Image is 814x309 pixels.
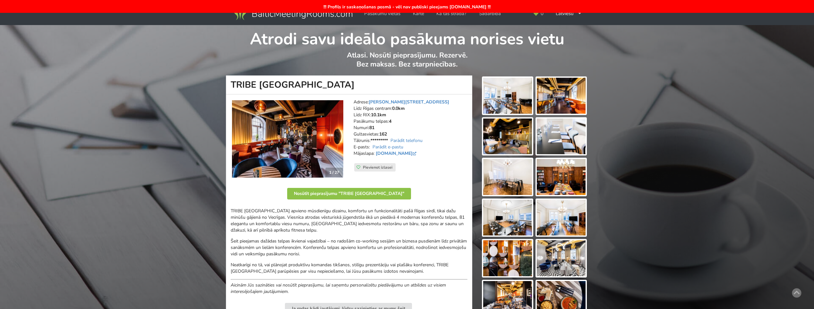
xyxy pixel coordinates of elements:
img: TRIBE Riga City Centre | Rīga | Pasākumu vieta - galerijas bilde [483,240,532,276]
a: Sadarbība [475,7,505,20]
strong: 0.0km [392,105,405,111]
a: Parādīt telefonu [390,137,423,144]
strong: 10.1km [371,112,386,118]
img: TRIBE Riga City Centre | Rīga | Pasākumu vieta - galerijas bilde [537,159,586,195]
address: Adrese: Līdz Rīgas centram: Līdz RIX: Pasākumu telpas: Numuri: Gultasvietas: Tālrunis: E-pasts: M... [354,99,467,163]
em: Aicinām Jūs sazināties vai nosūtīt pieprasījumu, lai saņemtu personalizētu piedāvājumu un atbilde... [231,282,446,295]
a: [DOMAIN_NAME] [376,150,418,156]
img: TRIBE Riga City Centre | Rīga | Pasākumu vieta - galerijas bilde [483,159,532,195]
img: TRIBE Riga City Centre | Rīga | Pasākumu vieta - galerijas bilde [537,240,586,276]
p: Šeit pieejamas dažādas telpas ikvienai vajadzībai – no radošām co-working sesijām un biznesa pusd... [231,238,467,257]
p: Atlasi. Nosūti pieprasījumu. Rezervē. Bez maksas. Bez starpniecības. [226,51,588,75]
h1: TRIBE [GEOGRAPHIC_DATA] [226,75,472,94]
span: Pievienot izlasei [363,165,392,170]
h1: Atrodi savu ideālo pasākuma norises vietu [226,25,588,49]
div: Latviešu [551,7,586,20]
img: TRIBE Riga City Centre | Rīga | Pasākumu vieta - galerijas bilde [537,200,586,236]
img: TRIBE Riga City Centre | Rīga | Pasākumu vieta - galerijas bilde [483,119,532,154]
img: Viesnīca | Rīga | TRIBE Riga City Centre [232,100,343,178]
strong: 162 [379,131,387,137]
div: 1 / 27 [325,168,343,177]
a: [PERSON_NAME][STREET_ADDRESS] [369,99,449,105]
a: Karte [408,7,429,20]
a: Kā tas strādā? [432,7,471,20]
strong: 81 [369,125,374,131]
a: Viesnīca | Rīga | TRIBE Riga City Centre 1 / 27 [232,100,343,178]
img: TRIBE Riga City Centre | Rīga | Pasākumu vieta - galerijas bilde [537,78,586,114]
span: 0 [541,11,544,16]
img: TRIBE Riga City Centre | Rīga | Pasākumu vieta - galerijas bilde [483,200,532,236]
a: Pasākumu vietas [360,7,405,20]
img: TRIBE Riga City Centre | Rīga | Pasākumu vieta - galerijas bilde [483,78,532,114]
strong: 4 [389,118,391,124]
button: Nosūtīt pieprasījumu "TRIBE [GEOGRAPHIC_DATA]" [287,188,411,199]
p: Neatkarīgi no tā, vai plānojat produktīvu komandas tikšanos, stilīgu prezentāciju vai plašāku kon... [231,262,467,275]
p: TRIBE [GEOGRAPHIC_DATA] apvieno mūsdienīgu dizainu, komfortu un funkcionalitāti pašā Rīgas sirdī,... [231,208,467,234]
a: Parādīt e-pastu [373,144,403,150]
img: TRIBE Riga City Centre | Rīga | Pasākumu vieta - galerijas bilde [537,119,586,154]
